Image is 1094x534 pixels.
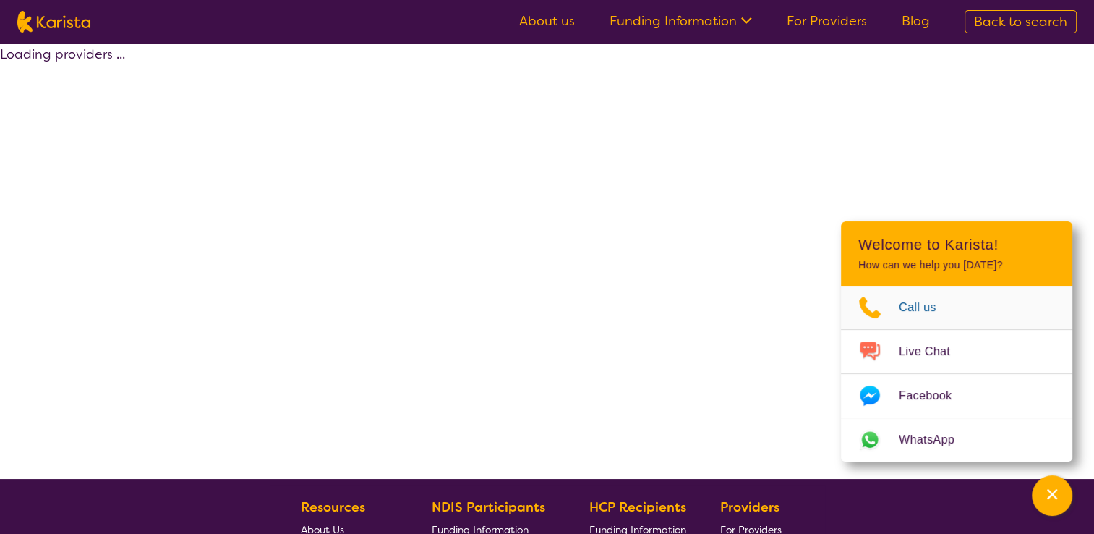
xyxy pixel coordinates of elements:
[965,10,1077,33] a: Back to search
[899,385,969,407] span: Facebook
[902,12,930,30] a: Blog
[899,429,972,451] span: WhatsApp
[519,12,575,30] a: About us
[899,341,967,363] span: Live Chat
[589,499,686,516] b: HCP Recipients
[899,297,954,318] span: Call us
[841,221,1072,462] div: Channel Menu
[610,12,752,30] a: Funding Information
[858,236,1055,253] h2: Welcome to Karista!
[858,259,1055,271] p: How can we help you [DATE]?
[974,13,1067,30] span: Back to search
[432,499,545,516] b: NDIS Participants
[17,11,90,33] img: Karista logo
[301,499,365,516] b: Resources
[787,12,867,30] a: For Providers
[841,286,1072,462] ul: Choose channel
[720,499,779,516] b: Providers
[841,418,1072,462] a: Web link opens in a new tab.
[1032,475,1072,516] button: Channel Menu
